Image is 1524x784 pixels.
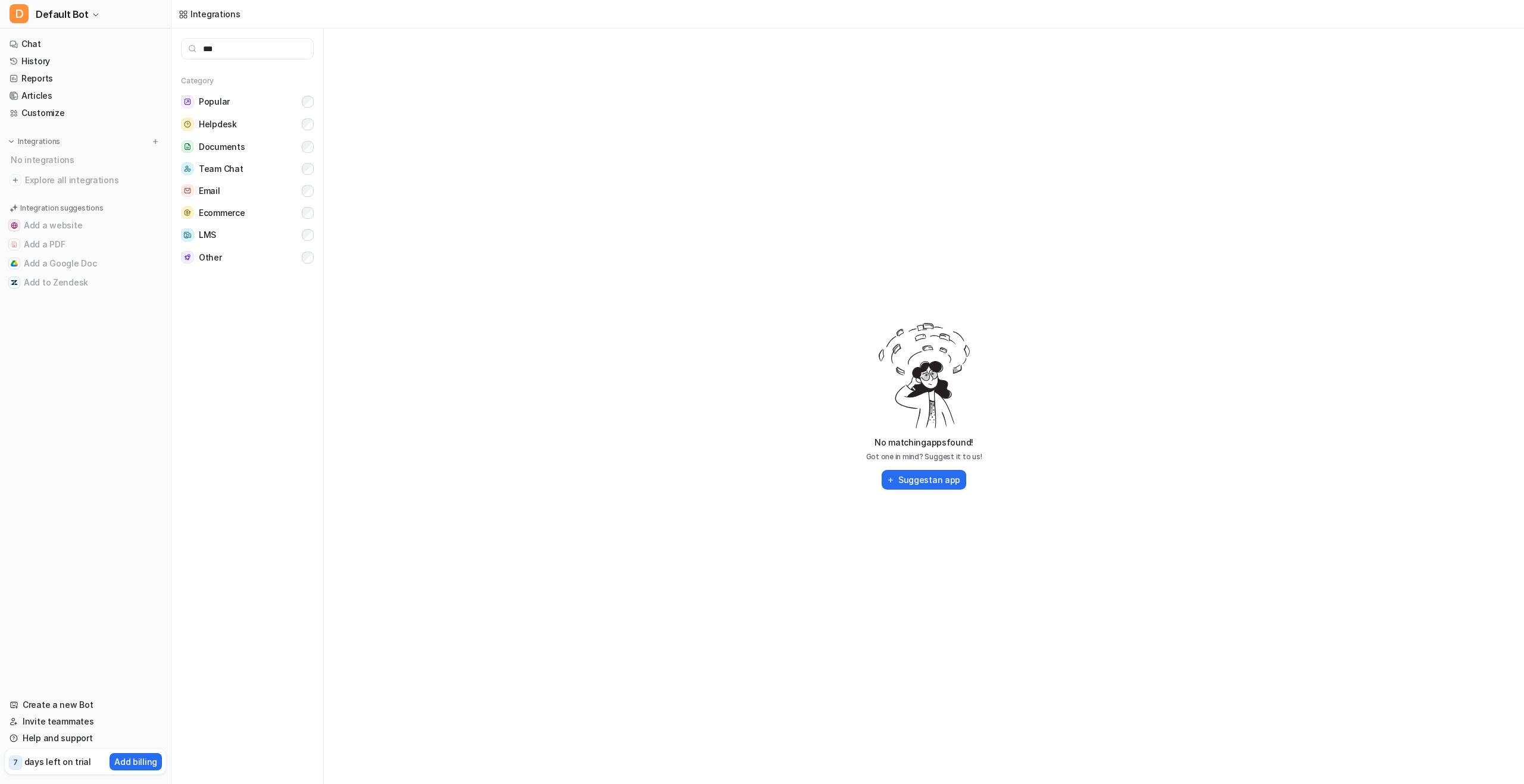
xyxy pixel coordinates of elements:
[11,222,18,229] img: Add a website
[181,90,314,113] button: PopularPopular
[190,8,241,20] div: Integrations
[7,137,15,146] img: expand menu
[181,180,314,202] button: EmailEmail
[181,162,194,175] img: Team Chat
[181,140,194,153] img: Documents
[5,70,166,87] a: Reports
[11,241,18,248] img: Add a PDF
[20,203,103,214] p: Integration suggestions
[13,757,18,768] p: 7
[199,252,222,264] span: Other
[11,279,18,286] img: Add to Zendesk
[181,228,194,242] img: LMS
[5,730,166,747] a: Help and support
[181,184,194,197] img: Email
[5,254,166,273] button: Add a Google DocAdd a Google Doc
[181,206,194,219] img: Ecommerce
[7,150,166,170] div: No integrations
[18,137,60,146] p: Integrations
[866,451,982,463] p: Got one in mind? Suggest it to us!
[875,437,973,449] p: No matching apps found!
[24,755,91,768] p: days left on trial
[36,6,89,23] span: Default Bot
[5,87,166,104] a: Articles
[179,8,241,20] a: Integrations
[181,202,314,224] button: EcommerceEcommerce
[199,96,230,108] span: Popular
[181,118,194,131] img: Helpdesk
[199,141,245,153] span: Documents
[5,697,166,713] a: Create a new Bot
[5,235,166,254] button: Add a PDFAdd a PDF
[882,470,966,490] button: Suggestan app
[5,136,64,148] button: Integrations
[181,251,194,264] img: Other
[151,137,160,146] img: menu_add.svg
[10,4,29,23] span: D
[5,105,166,121] a: Customize
[110,753,162,770] button: Add billing
[5,273,166,292] button: Add to ZendeskAdd to Zendesk
[5,216,166,235] button: Add a websiteAdd a website
[181,76,314,86] h5: Category
[25,171,161,190] span: Explore all integrations
[10,174,21,186] img: explore all integrations
[114,755,157,768] p: Add billing
[5,36,166,52] a: Chat
[199,163,243,175] span: Team Chat
[5,713,166,730] a: Invite teammates
[199,118,237,130] span: Helpdesk
[199,185,220,197] span: Email
[181,113,314,136] button: HelpdeskHelpdesk
[181,246,314,268] button: OtherOther
[181,158,314,180] button: Team ChatTeam Chat
[11,260,18,267] img: Add a Google Doc
[181,95,194,108] img: Popular
[5,172,166,189] a: Explore all integrations
[199,207,245,219] span: Ecommerce
[181,224,314,246] button: LMSLMS
[5,53,166,70] a: History
[181,136,314,158] button: DocumentsDocuments
[199,229,216,241] span: LMS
